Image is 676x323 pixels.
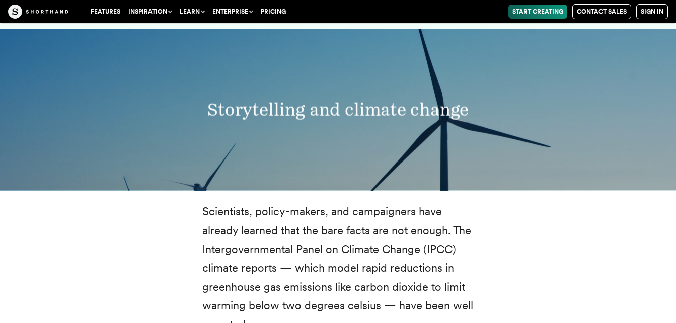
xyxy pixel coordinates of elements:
a: Start Creating [508,5,567,19]
a: Contact Sales [572,4,631,19]
button: Enterprise [208,5,257,19]
button: Learn [176,5,208,19]
a: Pricing [257,5,290,19]
button: Inspiration [124,5,176,19]
h3: Storytelling and climate change [133,99,544,120]
img: The Craft [8,5,68,19]
a: Features [87,5,124,19]
a: Sign in [636,4,668,19]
